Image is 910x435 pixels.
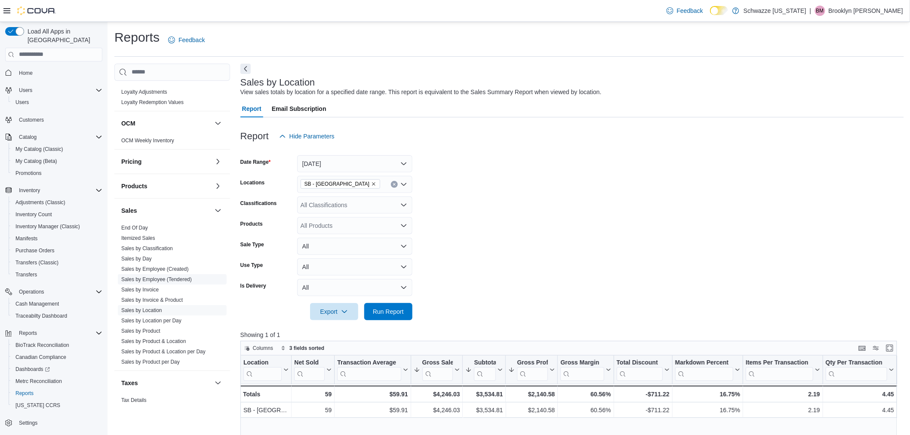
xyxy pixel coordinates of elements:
[746,405,820,415] div: 2.19
[114,223,230,371] div: Sales
[12,400,64,410] a: [US_STATE] CCRS
[310,303,358,320] button: Export
[746,358,813,380] div: Items Per Transaction
[297,238,412,255] button: All
[12,352,102,362] span: Canadian Compliance
[9,399,106,411] button: [US_STATE] CCRS
[243,389,289,399] div: Totals
[15,354,66,361] span: Canadian Compliance
[15,68,36,78] a: Home
[121,266,189,273] span: Sales by Employee (Created)
[400,222,407,229] button: Open list of options
[15,223,80,230] span: Inventory Manager (Classic)
[12,311,102,321] span: Traceabilty Dashboard
[15,85,36,95] button: Users
[121,328,160,334] span: Sales by Product
[371,181,376,187] button: Remove SB - Belmar from selection in this group
[12,221,102,232] span: Inventory Manager (Classic)
[9,257,106,269] button: Transfers (Classic)
[2,67,106,79] button: Home
[422,358,453,380] div: Gross Sales
[121,338,186,344] a: Sales by Product & Location
[15,67,102,78] span: Home
[121,256,152,262] a: Sales by Day
[15,390,34,397] span: Reports
[508,389,555,399] div: $2,140.58
[12,376,65,386] a: Metrc Reconciliation
[12,245,58,256] a: Purchase Orders
[9,155,106,167] button: My Catalog (Beta)
[15,287,102,297] span: Operations
[12,197,69,208] a: Adjustments (Classic)
[242,100,261,117] span: Report
[12,197,102,208] span: Adjustments (Classic)
[213,118,223,129] button: OCM
[240,200,277,207] label: Classifications
[19,420,37,426] span: Settings
[289,345,324,352] span: 3 fields sorted
[213,156,223,167] button: Pricing
[9,196,106,208] button: Adjustments (Classic)
[297,279,412,296] button: All
[178,36,205,44] span: Feedback
[12,340,73,350] a: BioTrack Reconciliation
[885,343,895,353] button: Enter fullscreen
[2,327,106,339] button: Reports
[12,209,102,220] span: Inventory Count
[465,389,503,399] div: $3,534.81
[413,389,460,399] div: $4,246.03
[12,400,102,410] span: Washington CCRS
[12,144,102,154] span: My Catalog (Classic)
[213,205,223,216] button: Sales
[12,233,41,244] a: Manifests
[373,307,404,316] span: Run Report
[675,358,740,380] button: Markdown Percent
[12,168,45,178] a: Promotions
[121,397,147,403] a: Tax Details
[121,89,167,95] a: Loyalty Adjustments
[15,235,37,242] span: Manifests
[240,221,263,227] label: Products
[616,389,669,399] div: -$711.22
[121,89,167,95] span: Loyalty Adjustments
[121,137,174,144] span: OCM Weekly Inventory
[9,298,106,310] button: Cash Management
[826,358,887,367] div: Qty Per Transaction
[15,158,57,165] span: My Catalog (Beta)
[9,245,106,257] button: Purchase Orders
[304,180,369,188] span: SB - [GEOGRAPHIC_DATA]
[508,405,555,415] div: $2,140.58
[15,366,50,373] span: Dashboards
[12,364,102,374] span: Dashboards
[121,287,159,293] a: Sales by Invoice
[337,358,401,380] div: Transaction Average
[15,132,40,142] button: Catalog
[12,388,37,398] a: Reports
[19,116,44,123] span: Customers
[517,358,548,367] div: Gross Profit
[675,358,733,367] div: Markdown Percent
[12,221,83,232] a: Inventory Manager (Classic)
[746,358,813,367] div: Items Per Transaction
[2,417,106,429] button: Settings
[15,300,59,307] span: Cash Management
[12,299,102,309] span: Cash Management
[121,307,162,314] span: Sales by Location
[746,358,820,380] button: Items Per Transaction
[121,297,183,303] span: Sales by Invoice & Product
[121,99,184,105] a: Loyalty Redemption Values
[474,358,496,380] div: Subtotal
[121,99,184,106] span: Loyalty Redemption Values
[114,135,230,149] div: OCM
[710,6,728,15] input: Dark Mode
[744,6,806,16] p: Schwazze [US_STATE]
[121,225,148,231] a: End Of Day
[9,339,106,351] button: BioTrack Reconciliation
[121,318,181,324] a: Sales by Location per Day
[297,258,412,276] button: All
[391,181,398,188] button: Clear input
[121,235,155,241] a: Itemized Sales
[15,328,102,338] span: Reports
[12,156,61,166] a: My Catalog (Beta)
